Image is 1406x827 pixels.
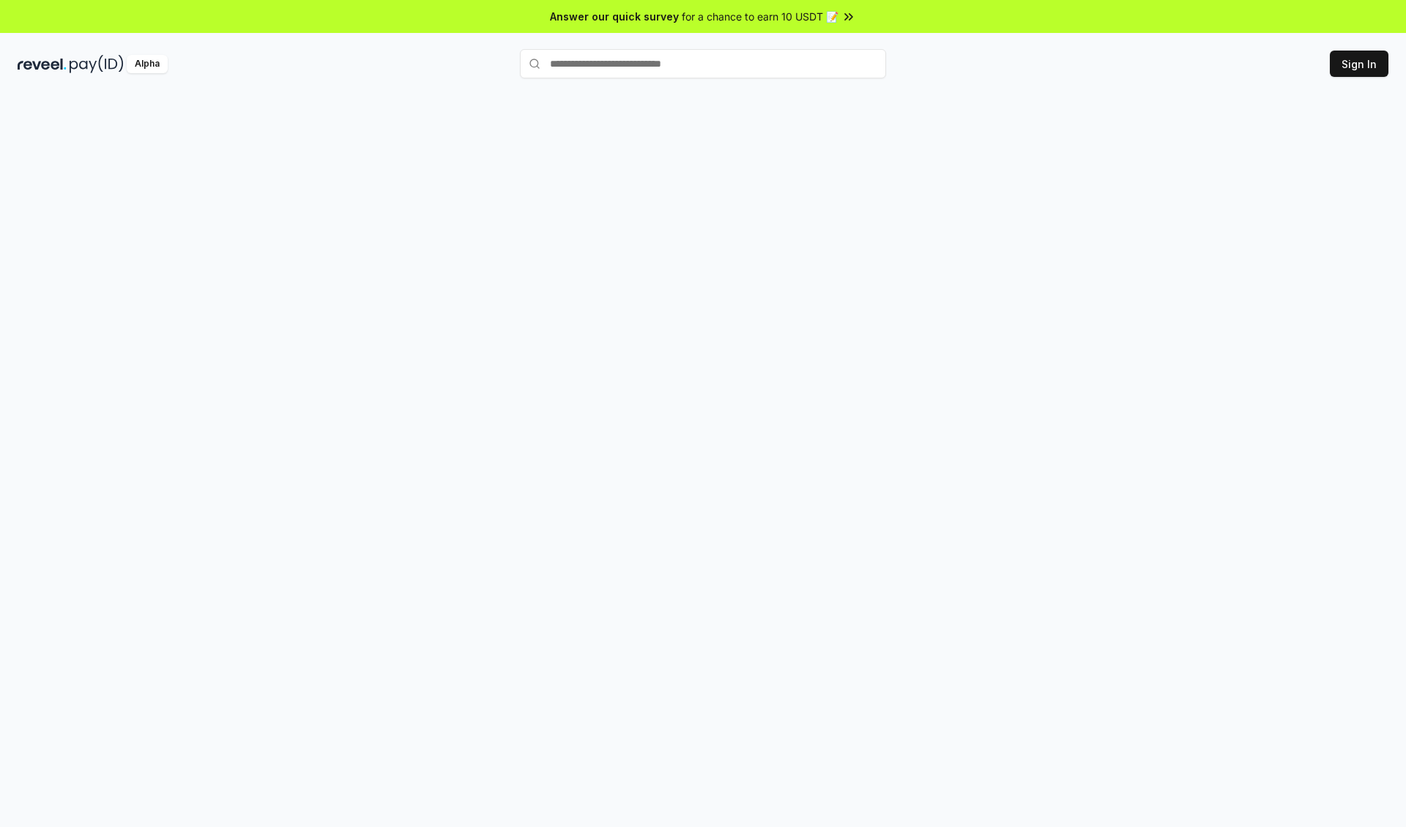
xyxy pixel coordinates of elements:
img: reveel_dark [18,55,67,73]
div: Alpha [127,55,168,73]
span: Answer our quick survey [550,9,679,24]
img: pay_id [70,55,124,73]
button: Sign In [1330,51,1388,77]
span: for a chance to earn 10 USDT 📝 [682,9,838,24]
